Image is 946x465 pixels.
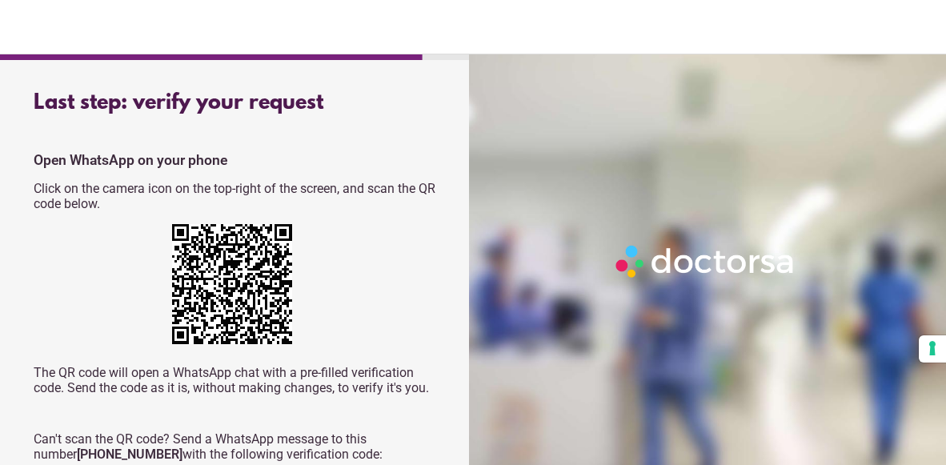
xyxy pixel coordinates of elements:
img: IAAAAAElFTkSuQmCC [172,224,292,344]
p: Click on the camera icon on the top-right of the screen, and scan the QR code below. [34,181,438,211]
button: Your consent preferences for tracking technologies [919,335,946,363]
p: The QR code will open a WhatsApp chat with a pre-filled verification code. Send the code as it is... [34,365,438,395]
div: Last step: verify your request [34,91,438,115]
strong: Open WhatsApp on your phone [34,152,227,168]
div: https://wa.me/+12673231263?text=My+request+verification+code+is+276568 [172,224,300,352]
img: Logo-Doctorsa-trans-White-partial-flat.png [611,240,800,283]
p: Can't scan the QR code? Send a WhatsApp message to this number with the following verification code: [34,431,438,462]
strong: [PHONE_NUMBER] [77,447,182,462]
